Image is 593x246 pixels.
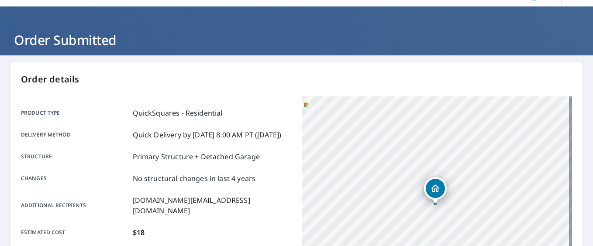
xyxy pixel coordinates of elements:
[424,177,447,204] div: Dropped pin, building 1, Residential property, 512 Glacier Ct Hampton, GA 30228
[21,130,129,140] p: Delivery method
[10,31,583,49] h1: Order Submitted
[21,108,129,118] p: Product type
[21,73,572,86] p: Order details
[21,173,129,184] p: Changes
[133,173,256,184] p: No structural changes in last 4 years
[21,195,129,216] p: Additional recipients
[133,151,260,162] p: Primary Structure + Detached Garage
[133,108,223,118] p: QuickSquares - Residential
[133,227,145,238] p: $18
[21,227,129,238] p: Estimated cost
[21,151,129,162] p: Structure
[133,195,291,216] p: [DOMAIN_NAME][EMAIL_ADDRESS][DOMAIN_NAME]
[133,130,282,140] p: Quick Delivery by [DATE] 8:00 AM PT ([DATE])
